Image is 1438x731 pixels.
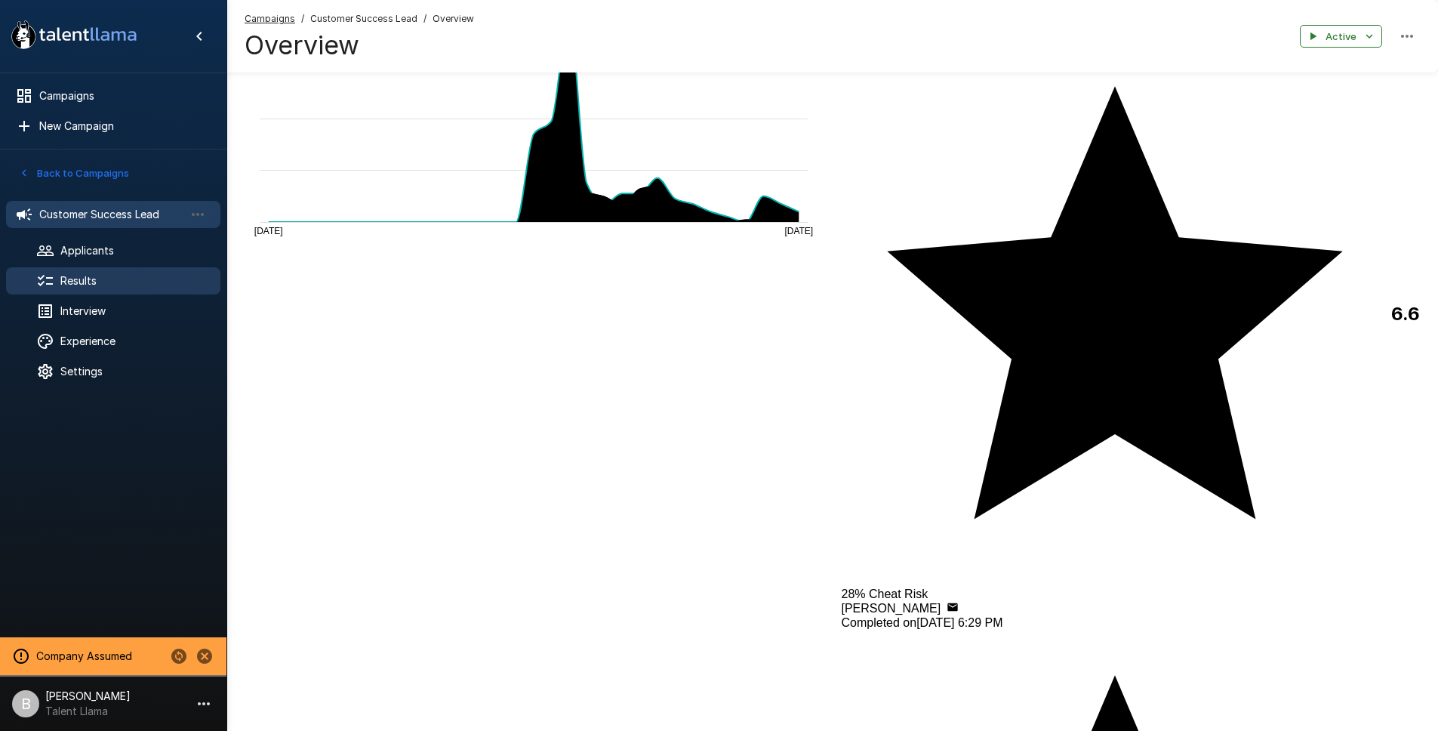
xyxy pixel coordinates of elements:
div: Click to copy [947,601,959,616]
span: Overview [433,11,474,26]
span: Completed on [DATE] 6:29 PM [842,616,1003,630]
u: Campaigns [245,13,295,24]
span: 28 % Cheat Risk [842,588,928,600]
p: [PERSON_NAME] [842,602,941,615]
span: / [301,11,304,26]
button: Active [1300,25,1382,48]
h4: Overview [245,29,474,61]
span: Customer Success Lead [310,11,417,26]
span: / [423,11,426,26]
